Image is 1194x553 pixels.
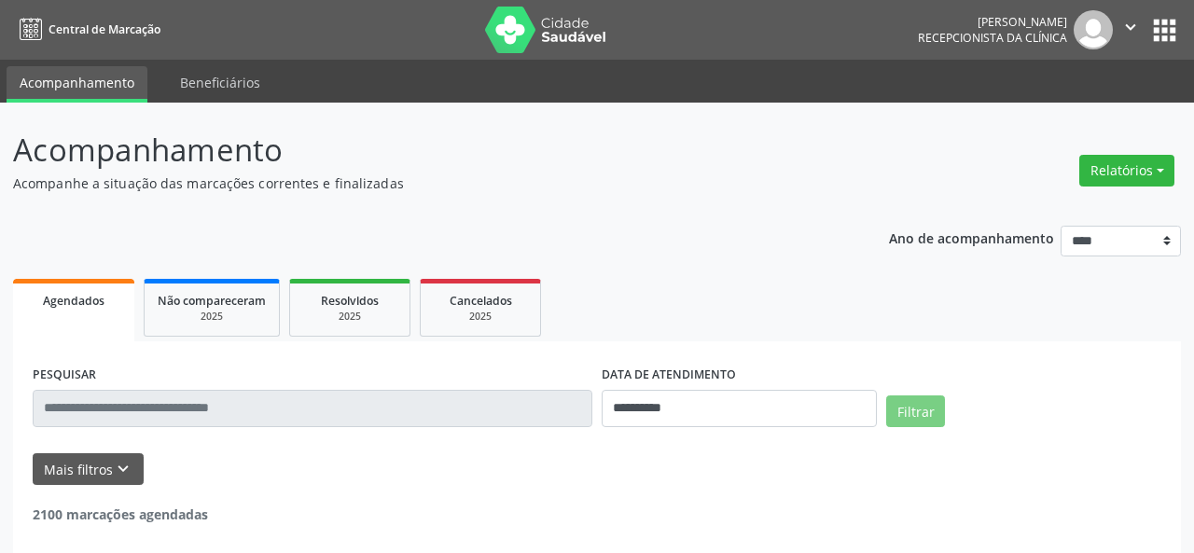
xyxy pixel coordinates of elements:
a: Central de Marcação [13,14,160,45]
a: Beneficiários [167,66,273,99]
button: Mais filtroskeyboard_arrow_down [33,453,144,486]
p: Ano de acompanhamento [889,226,1054,249]
span: Não compareceram [158,293,266,309]
span: Cancelados [450,293,512,309]
label: DATA DE ATENDIMENTO [602,361,736,390]
div: [PERSON_NAME] [918,14,1067,30]
button:  [1113,10,1148,49]
i:  [1120,17,1141,37]
span: Agendados [43,293,104,309]
p: Acompanhamento [13,127,830,173]
a: Acompanhamento [7,66,147,103]
img: img [1074,10,1113,49]
strong: 2100 marcações agendadas [33,505,208,523]
label: PESQUISAR [33,361,96,390]
span: Resolvidos [321,293,379,309]
span: Central de Marcação [49,21,160,37]
button: Relatórios [1079,155,1174,187]
button: apps [1148,14,1181,47]
p: Acompanhe a situação das marcações correntes e finalizadas [13,173,830,193]
button: Filtrar [886,395,945,427]
i: keyboard_arrow_down [113,459,133,479]
span: Recepcionista da clínica [918,30,1067,46]
div: 2025 [434,310,527,324]
div: 2025 [303,310,396,324]
div: 2025 [158,310,266,324]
